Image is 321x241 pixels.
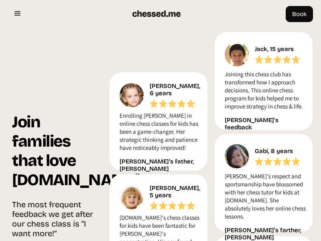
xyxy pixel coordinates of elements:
[225,70,306,114] p: Joining this chess club has transformed how I approach decisions. This online chess program for k...
[12,196,99,240] div: The most frequent feedback we get after our chess class is “I want more!”
[225,227,306,241] div: [PERSON_NAME]’s farther, [PERSON_NAME]
[120,112,201,156] p: Enrolling [PERSON_NAME] in online chess classes for kids has been a game-changer. Her strategic t...
[8,4,27,23] div: menu
[286,6,313,22] a: Book
[255,147,295,155] div: Gabi, 8 years
[150,184,202,199] div: [PERSON_NAME], 5 years
[120,158,201,172] div: [PERSON_NAME]’s father, [PERSON_NAME]
[225,116,306,131] div: [PERSON_NAME]'s feedback
[255,45,296,53] div: Jack, 15 years
[150,82,202,97] div: [PERSON_NAME], 6 years
[12,112,99,196] h1: Join families that love [DOMAIN_NAME]
[225,172,306,225] p: [PERSON_NAME]'s respect and sportsmanship have blossomed with her chess tutor for kids at [DOMAIN...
